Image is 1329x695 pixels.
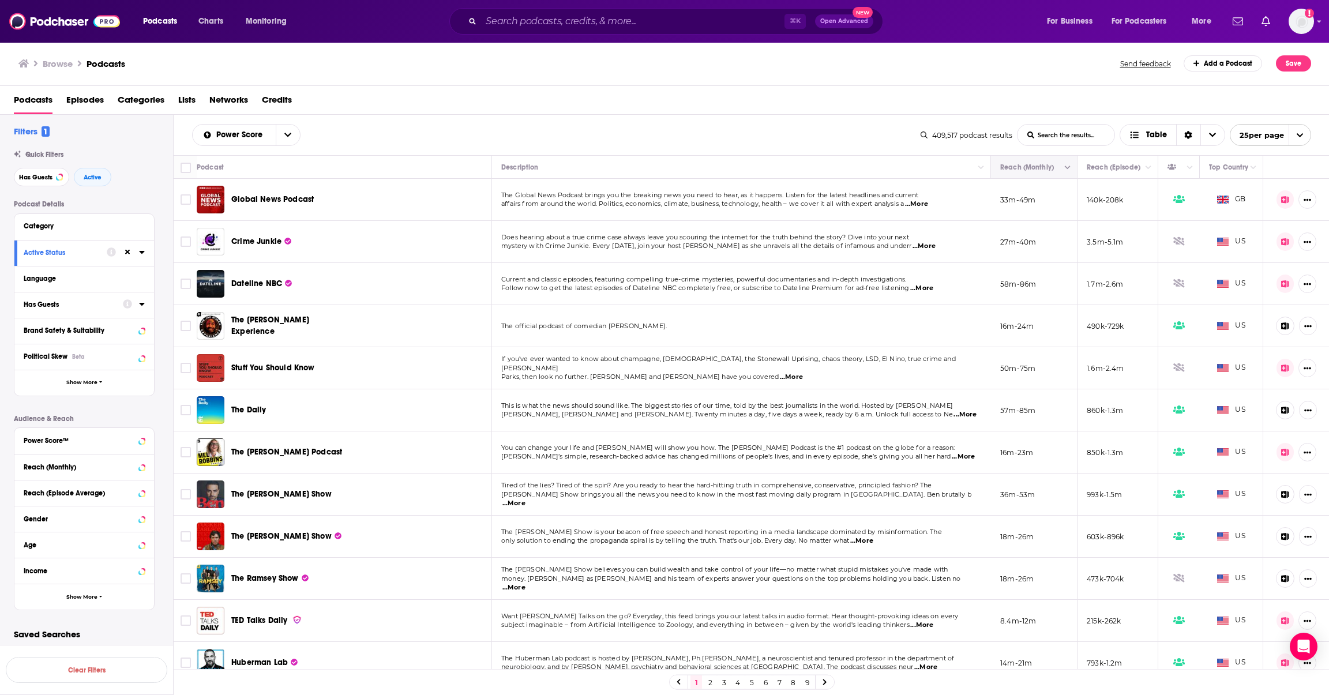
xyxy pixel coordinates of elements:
[197,649,224,677] a: Huberman Lab
[746,675,757,689] a: 5
[952,452,975,461] span: ...More
[774,675,785,689] a: 7
[1000,532,1034,542] p: 18m-26m
[231,279,282,288] span: Dateline NBC
[197,312,224,340] img: The Joe Rogan Experience
[501,275,906,283] span: Current and classic episodes, featuring compelling true-crime mysteries, powerful documentaries a...
[1087,405,1124,415] p: 860k-1.3m
[1230,126,1284,144] span: 25 per page
[1230,124,1311,146] button: open menu
[1000,160,1054,174] div: Reach (Monthly)
[501,654,954,662] span: The Huberman Lab podcast is hosted by [PERSON_NAME], Ph.[PERSON_NAME], a neuroscientist and tenur...
[1228,12,1248,31] a: Show notifications dropdown
[197,270,224,298] img: Dateline NBC
[1120,124,1225,146] button: Choose View
[1087,658,1122,668] p: 793k-1.2m
[191,12,230,31] a: Charts
[501,410,953,418] span: [PERSON_NAME], [PERSON_NAME] and [PERSON_NAME]. Twenty minutes a day, five days a week, ready by ...
[501,528,942,536] span: The [PERSON_NAME] Show is your beacon of free speech and honest reporting in a media landscape do...
[197,160,224,174] div: Podcast
[704,675,716,689] a: 2
[1000,658,1032,668] p: 14m-21m
[24,349,145,363] button: Political SkewBeta
[209,91,248,114] span: Networks
[231,314,348,337] a: The [PERSON_NAME] Experience
[1167,160,1184,174] div: Has Guests
[231,447,342,457] span: The [PERSON_NAME] Podcast
[1217,278,1245,290] span: US
[231,362,315,374] a: Stuff You Should Know
[14,126,50,137] h2: Filters
[1000,237,1036,247] p: 27m-40m
[238,12,302,31] button: open menu
[197,480,224,508] a: The Ben Shapiro Show
[760,675,771,689] a: 6
[181,447,191,457] span: Toggle select row
[231,315,309,336] span: The [PERSON_NAME] Experience
[262,91,292,114] a: Credits
[501,233,909,241] span: Does hearing about a true crime case always leave you scouring the internet for the truth behind ...
[1217,194,1246,205] span: GB
[501,481,932,489] span: Tired of the lies? Tired of the spin? Are you ready to hear the hard-hitting truth in comprehensi...
[25,151,63,159] span: Quick Filters
[14,370,154,396] button: Show More
[181,279,191,289] span: Toggle select row
[780,373,803,382] span: ...More
[14,584,154,610] button: Show More
[181,321,191,331] span: Toggle select row
[24,463,135,471] div: Reach (Monthly)
[118,91,164,114] a: Categories
[87,58,125,69] a: Podcasts
[914,663,937,672] span: ...More
[1000,490,1035,499] p: 36m-53m
[14,200,155,208] p: Podcast Details
[1000,279,1036,289] p: 58m-86m
[1298,443,1316,461] button: Show More Button
[501,536,849,544] span: only solution to ending the propaganda spiral is by telling the truth. That's our job. Every day....
[231,657,298,668] a: Huberman Lab
[953,410,977,419] span: ...More
[74,168,111,186] button: Active
[231,573,309,584] a: The Ramsey Show
[14,629,155,640] p: Saved Searches
[24,485,145,499] button: Reach (Episode Average)
[24,323,145,337] button: Brand Safety & Suitability
[1176,125,1200,145] div: Sort Direction
[42,126,50,137] span: 1
[197,607,224,634] img: TED Talks Daily
[501,242,911,250] span: mystery with Crime Junkie. Every [DATE], join your host [PERSON_NAME] as she unravels all the det...
[246,13,287,29] span: Monitoring
[24,297,123,311] button: Has Guests
[501,490,971,498] span: [PERSON_NAME] Show brings you all the news you need to know in the most fast moving daily program...
[84,174,102,181] span: Active
[502,583,525,592] span: ...More
[501,663,913,671] span: neurobiology, and by [PERSON_NAME], psychiatry and behavioral sciences at [GEOGRAPHIC_DATA]. The ...
[197,523,224,550] a: The Tucker Carlson Show
[231,489,332,500] a: The [PERSON_NAME] Show
[910,284,933,293] span: ...More
[1217,615,1245,626] span: US
[231,531,341,542] a: The [PERSON_NAME] Show
[910,621,933,630] span: ...More
[178,91,196,114] a: Lists
[501,160,538,174] div: Description
[197,396,224,424] img: The Daily
[181,405,191,415] span: Toggle select row
[501,200,904,208] span: affairs from around the world. Politics, economics, climate, business, technology, health – we co...
[1142,161,1155,175] button: Column Actions
[9,10,120,32] img: Podchaser - Follow, Share and Rate Podcasts
[181,194,191,205] span: Toggle select row
[1000,405,1035,415] p: 57m-85m
[1209,160,1248,174] div: Top Country
[1146,131,1167,139] span: Table
[14,415,155,423] p: Audience & Reach
[1104,12,1184,31] button: open menu
[14,91,52,114] a: Podcasts
[24,489,135,497] div: Reach (Episode Average)
[1087,195,1124,205] p: 140k-208k
[501,191,918,199] span: The Global News Podcast brings you the breaking news you need to hear, as it happens. Listen for ...
[1087,160,1140,174] div: Reach (Episode)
